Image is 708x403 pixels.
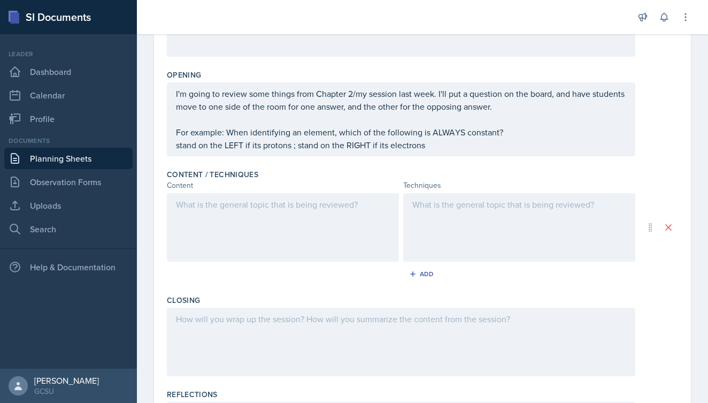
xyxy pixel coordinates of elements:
a: Planning Sheets [4,148,133,169]
label: Opening [167,70,201,80]
div: Documents [4,136,133,146]
a: Dashboard [4,61,133,82]
a: Uploads [4,195,133,216]
p: stand on the LEFT if its protons ; stand on the RIGHT if its electrons [176,139,626,151]
div: Help & Documentation [4,256,133,278]
p: For example: When identifying an element, which of the following is ALWAYS constant? [176,126,626,139]
div: Content [167,180,399,191]
label: Closing [167,295,200,306]
label: Content / Techniques [167,169,258,180]
div: GCSU [34,386,99,397]
div: Add [411,270,434,278]
button: Add [405,266,440,282]
a: Profile [4,108,133,130]
div: Leader [4,49,133,59]
a: Observation Forms [4,171,133,193]
a: Search [4,218,133,240]
div: Techniques [403,180,635,191]
label: Reflections [167,389,218,400]
a: Calendar [4,85,133,106]
div: [PERSON_NAME] [34,375,99,386]
p: I'm going to review some things from Chapter 2/my session last week. I'll put a question on the b... [176,87,626,113]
